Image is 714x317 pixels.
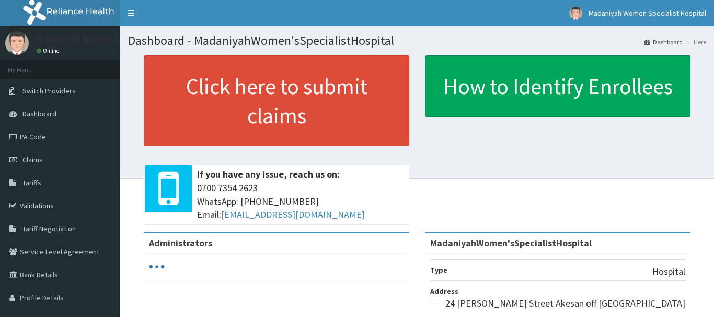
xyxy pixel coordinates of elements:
p: 24 [PERSON_NAME] Street Akesan off [GEOGRAPHIC_DATA] [445,297,685,310]
a: Click here to submit claims [144,55,409,146]
span: 0700 7354 2623 WhatsApp: [PHONE_NUMBER] Email: [197,181,404,221]
span: Switch Providers [22,86,76,96]
h1: Dashboard - MadaniyahWomen'sSpecialistHospital [128,34,706,48]
a: How to Identify Enrollees [425,55,690,117]
span: Claims [22,155,43,165]
img: User Image [569,7,582,20]
a: [EMAIL_ADDRESS][DOMAIN_NAME] [221,208,365,220]
b: Administrators [149,237,212,249]
span: Dashboard [22,109,56,119]
b: Address [430,287,458,296]
a: Dashboard [644,38,683,46]
p: Madaniyah Women Specialist Hospital [37,34,191,43]
span: Tariffs [22,178,41,187]
b: Type [430,265,447,275]
img: User Image [5,31,29,55]
span: Madaniyah Women Specialist Hospital [589,8,706,18]
span: Tariff Negotiation [22,224,76,233]
p: Hospital [652,265,685,278]
svg: audio-loading [149,259,165,275]
strong: MadaniyahWomen'sSpecialistHospital [430,237,592,249]
a: Online [37,47,62,54]
b: If you have any issue, reach us on: [197,168,340,180]
li: Here [684,38,706,46]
